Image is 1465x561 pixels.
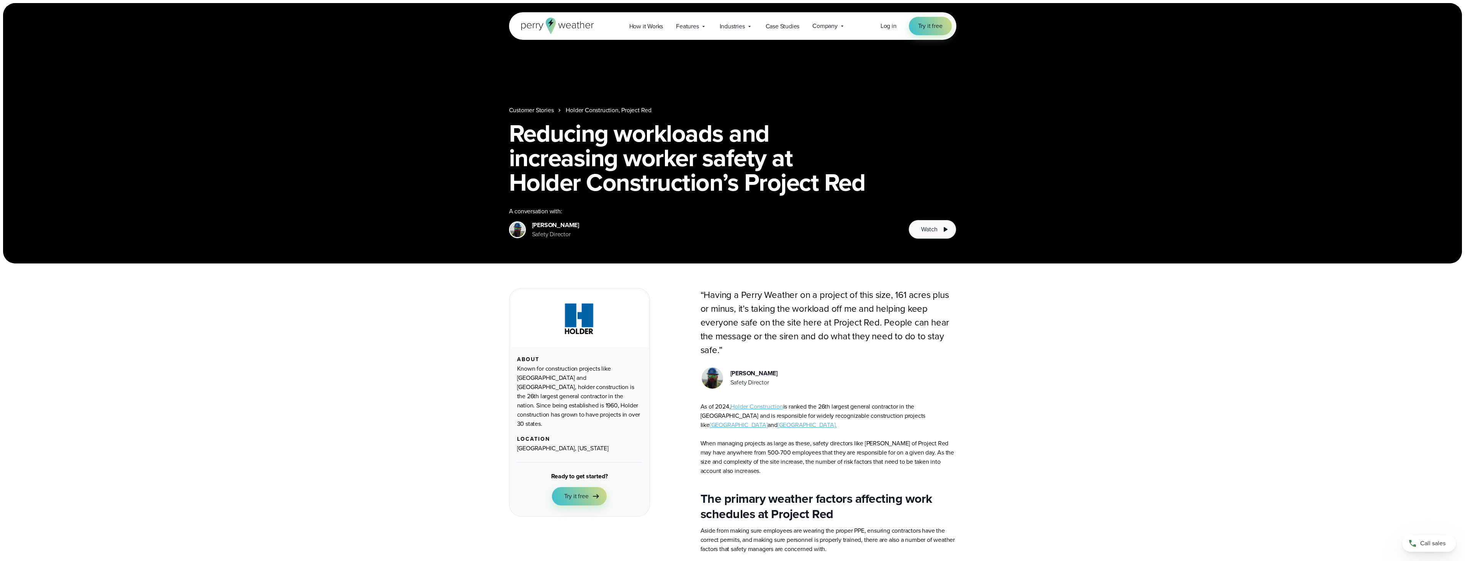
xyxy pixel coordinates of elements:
img: Merco Chantres Headshot [702,367,723,389]
span: How it Works [629,22,663,31]
h1: Reducing workloads and increasing worker safety at Holder Construction’s Project Red [509,121,956,195]
p: “Having a Perry Weather on a project of this size, 161 acres plus or minus, it’s taking the workl... [701,288,956,357]
div: Safety Director [730,378,778,387]
a: [GEOGRAPHIC_DATA]. [778,420,837,429]
p: As of 2024, is ranked the 26th largest general contractor in the [GEOGRAPHIC_DATA] and is respons... [701,402,956,476]
div: Safety Director [532,230,579,239]
span: Watch [921,225,937,234]
a: Log in [881,21,897,31]
div: Ready to get started? [551,472,608,481]
span: Industries [720,22,745,31]
button: Watch [908,220,956,239]
span: Company [812,21,838,31]
a: Call sales [1402,535,1456,552]
p: Aside from making sure employees are wearing the proper PPE, ensuring contractors have the correc... [701,526,956,554]
span: Features [676,22,699,31]
a: Holder Construction, Project Red [566,106,651,115]
strong: The primary weather factors affecting work schedules at Project Red [701,489,932,523]
div: Location [517,436,642,442]
div: About [517,357,642,363]
div: [PERSON_NAME] [532,221,579,230]
span: Case Studies [766,22,800,31]
img: Holder.svg [554,299,605,338]
a: Try it free [909,17,952,35]
a: Case Studies [759,18,806,34]
div: [GEOGRAPHIC_DATA], [US_STATE] [517,444,642,453]
a: [GEOGRAPHIC_DATA] [710,420,768,429]
a: Holder Construction [730,402,783,411]
span: Try it free [918,21,943,31]
img: Merco Chantres Headshot [510,222,525,237]
span: Try it free [564,492,589,501]
a: Customer Stories [509,106,554,115]
div: Known for construction projects like [GEOGRAPHIC_DATA] and [GEOGRAPHIC_DATA], holder construction... [517,364,642,429]
nav: Breadcrumb [509,106,956,115]
a: Try it free [552,487,607,505]
span: Log in [881,21,897,30]
div: A conversation with: [509,207,897,216]
span: Call sales [1420,539,1445,548]
div: [PERSON_NAME] [730,369,778,378]
a: How it Works [623,18,670,34]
